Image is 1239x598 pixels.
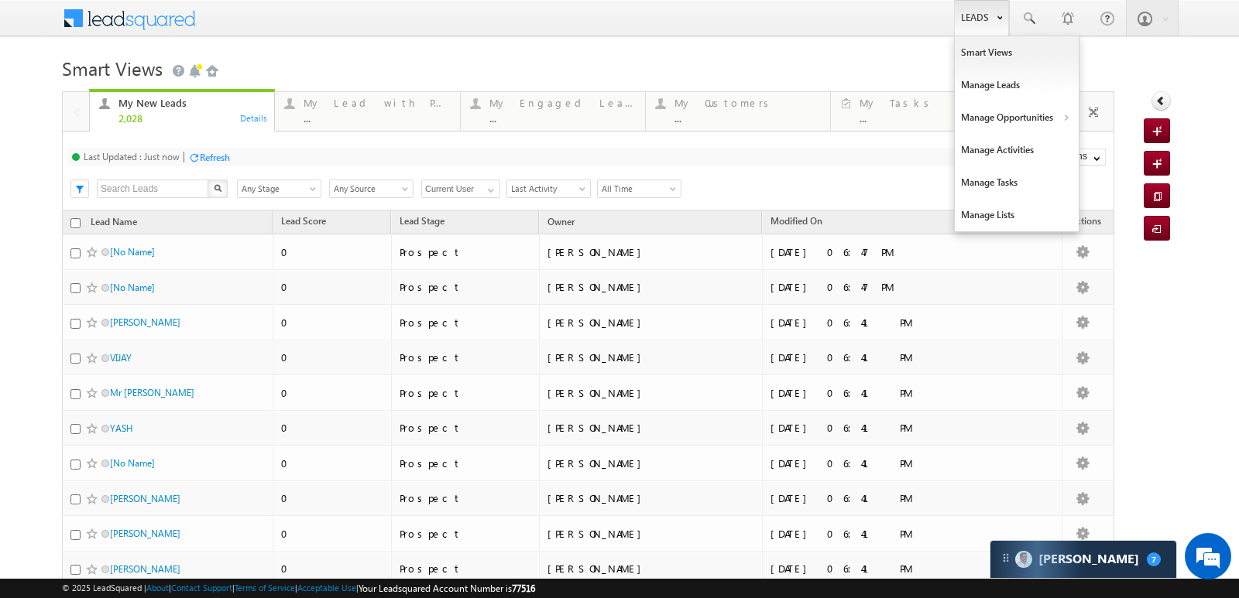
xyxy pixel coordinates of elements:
[237,179,321,198] div: Lead Stage Filter
[955,101,1079,134] a: Manage Opportunities
[281,456,384,470] div: 0
[110,563,180,575] a: [PERSON_NAME]
[771,527,983,541] div: [DATE] 06:41 PM
[118,97,265,109] div: My New Leads
[512,583,535,594] span: 77516
[281,280,384,294] div: 0
[70,218,81,228] input: Check all records
[281,562,384,576] div: 0
[955,134,1079,166] a: Manage Activities
[329,179,414,198] div: Lead Source Filter
[281,316,384,330] div: 0
[507,182,585,196] span: Last Activity
[830,92,1015,131] a: My Tasks...
[359,583,535,594] span: Your Leadsquared Account Number is
[547,562,755,576] div: [PERSON_NAME]
[547,350,755,364] div: [PERSON_NAME]
[281,350,384,364] div: 0
[771,245,983,259] div: [DATE] 06:47 PM
[400,386,532,400] div: Prospect
[771,421,983,435] div: [DATE] 06:41 PM
[400,491,532,505] div: Prospect
[547,456,755,470] div: [PERSON_NAME]
[771,386,983,400] div: [DATE] 06:41 PM
[860,97,1005,109] div: My Tasks
[400,245,532,259] div: Prospect
[771,562,983,576] div: [DATE] 06:41 PM
[400,215,444,227] span: Lead Stage
[304,112,450,124] div: ...
[200,152,230,163] div: Refresh
[674,97,821,109] div: My Customers
[89,89,275,132] a: My New Leads2,028Details
[238,182,316,196] span: Any Stage
[110,387,194,398] a: Mr [PERSON_NAME]
[297,583,356,593] a: Acceptable Use
[281,527,384,541] div: 0
[771,350,983,364] div: [DATE] 06:41 PM
[479,180,499,196] a: Show All Items
[860,112,1005,124] div: ...
[597,179,681,198] a: All Time
[771,316,983,330] div: [DATE] 06:41 PM
[547,216,575,227] span: Owner
[235,583,295,593] a: Terms of Service
[400,527,532,541] div: Prospect
[239,111,269,125] div: Details
[281,215,326,227] span: Lead Score
[400,316,532,330] div: Prospect
[955,199,1079,231] a: Manage Lists
[547,280,755,294] div: [PERSON_NAME]
[421,179,500,198] input: Type to Search
[598,182,676,196] span: All Time
[110,493,180,504] a: [PERSON_NAME]
[281,491,384,505] div: 0
[421,179,499,198] div: Owner Filter
[237,179,321,198] a: Any Stage
[110,352,132,364] a: VIJAY
[547,421,755,435] div: [PERSON_NAME]
[489,97,636,109] div: My Engaged Lead
[1147,552,1161,566] span: 7
[460,92,646,131] a: My Engaged Lead...
[110,316,180,328] a: [PERSON_NAME]
[97,179,209,198] input: Search Leads
[171,583,232,593] a: Contact Support
[547,316,755,330] div: [PERSON_NAME]
[771,491,983,505] div: [DATE] 06:41 PM
[62,56,163,80] span: Smart Views
[118,112,265,124] div: 2,028
[547,491,755,505] div: [PERSON_NAME]
[400,456,532,470] div: Prospect
[990,540,1177,579] div: carter-dragCarter[PERSON_NAME]7
[547,527,755,541] div: [PERSON_NAME]
[955,69,1079,101] a: Manage Leads
[400,421,532,435] div: Prospect
[1000,552,1012,564] img: carter-drag
[146,583,169,593] a: About
[955,36,1079,69] a: Smart Views
[771,456,983,470] div: [DATE] 06:41 PM
[547,245,755,259] div: [PERSON_NAME]
[273,213,334,233] a: Lead Score
[281,245,384,259] div: 0
[62,581,535,596] span: © 2025 LeadSquared | | | | |
[771,215,822,227] span: Modified On
[281,386,384,400] div: 0
[489,112,636,124] div: ...
[1062,213,1109,233] span: Actions
[110,422,133,434] a: YASH
[274,92,460,131] a: My Lead with Pending Tasks...
[110,457,155,469] a: [No Name]
[674,112,821,124] div: ...
[392,213,452,233] a: Lead Stage
[214,184,221,192] img: Search
[400,280,532,294] div: Prospect
[330,182,408,196] span: Any Source
[83,214,145,234] a: Lead Name
[547,386,755,400] div: [PERSON_NAME]
[110,246,155,258] a: [No Name]
[110,528,180,539] a: [PERSON_NAME]
[771,280,983,294] div: [DATE] 06:47 PM
[110,282,155,293] a: [No Name]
